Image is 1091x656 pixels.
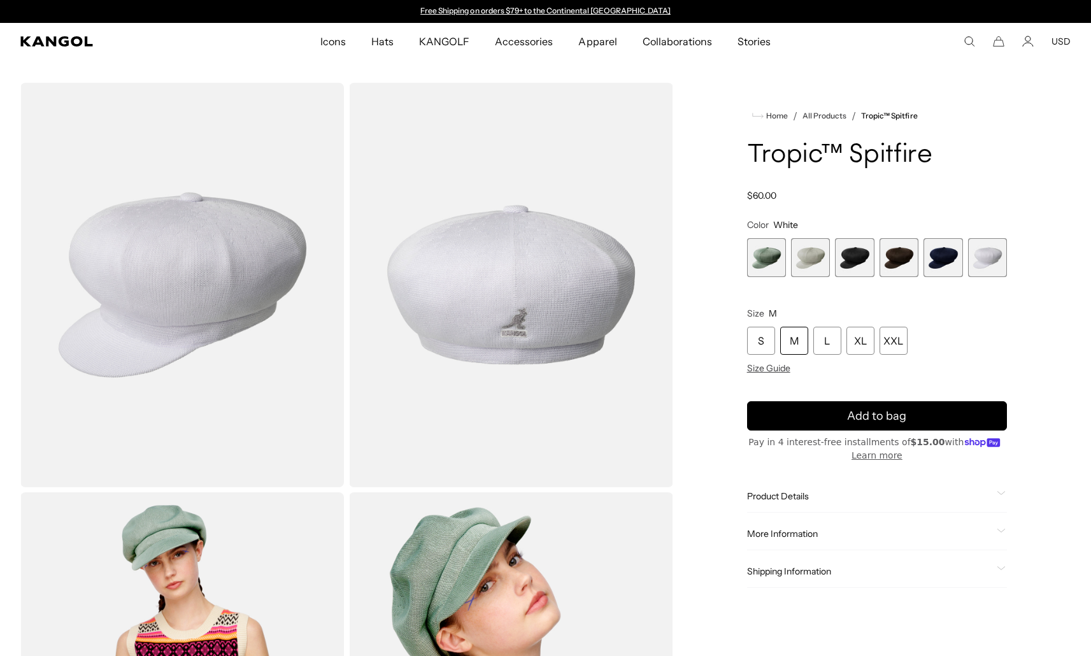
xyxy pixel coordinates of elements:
[780,327,808,355] div: M
[923,238,962,277] div: 5 of 6
[630,23,725,60] a: Collaborations
[495,23,553,60] span: Accessories
[419,23,469,60] span: KANGOLF
[791,238,830,277] div: 2 of 6
[415,6,677,17] div: 1 of 2
[769,308,777,319] span: M
[747,528,992,539] span: More Information
[747,108,1007,124] nav: breadcrumbs
[747,141,1007,169] h1: Tropic™ Spitfire
[308,23,359,60] a: Icons
[725,23,783,60] a: Stories
[880,238,918,277] label: Dark Brown
[359,23,406,60] a: Hats
[578,23,617,60] span: Apparel
[371,23,394,60] span: Hats
[968,238,1007,277] label: White
[643,23,712,60] span: Collaborations
[835,238,874,277] div: 3 of 6
[846,108,856,124] li: /
[420,6,671,15] a: Free Shipping on orders $79+ to the Continental [GEOGRAPHIC_DATA]
[747,238,786,277] label: SAGE GREEN
[415,6,677,17] div: Announcement
[20,83,344,487] img: color-white
[880,238,918,277] div: 4 of 6
[482,23,566,60] a: Accessories
[923,238,962,277] label: Navy
[406,23,482,60] a: KANGOLF
[747,238,786,277] div: 1 of 6
[320,23,346,60] span: Icons
[20,36,211,46] a: Kangol
[846,327,874,355] div: XL
[847,408,906,425] span: Add to bag
[993,36,1004,47] button: Cart
[813,327,841,355] div: L
[747,362,790,374] span: Size Guide
[964,36,975,47] summary: Search here
[747,219,769,231] span: Color
[880,327,908,355] div: XXL
[747,566,992,577] span: Shipping Information
[968,238,1007,277] div: 6 of 6
[861,111,917,120] a: Tropic™ Spitfire
[747,308,764,319] span: Size
[835,238,874,277] label: Black
[349,83,673,487] img: color-white
[773,219,798,231] span: White
[764,111,788,120] span: Home
[747,490,992,502] span: Product Details
[1052,36,1071,47] button: USD
[747,190,776,201] span: $60.00
[747,327,775,355] div: S
[802,111,846,120] a: All Products
[566,23,629,60] a: Apparel
[752,110,788,122] a: Home
[788,108,797,124] li: /
[747,401,1007,431] button: Add to bag
[738,23,771,60] span: Stories
[415,6,677,17] slideshow-component: Announcement bar
[791,238,830,277] label: Moonstruck
[1022,36,1034,47] a: Account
